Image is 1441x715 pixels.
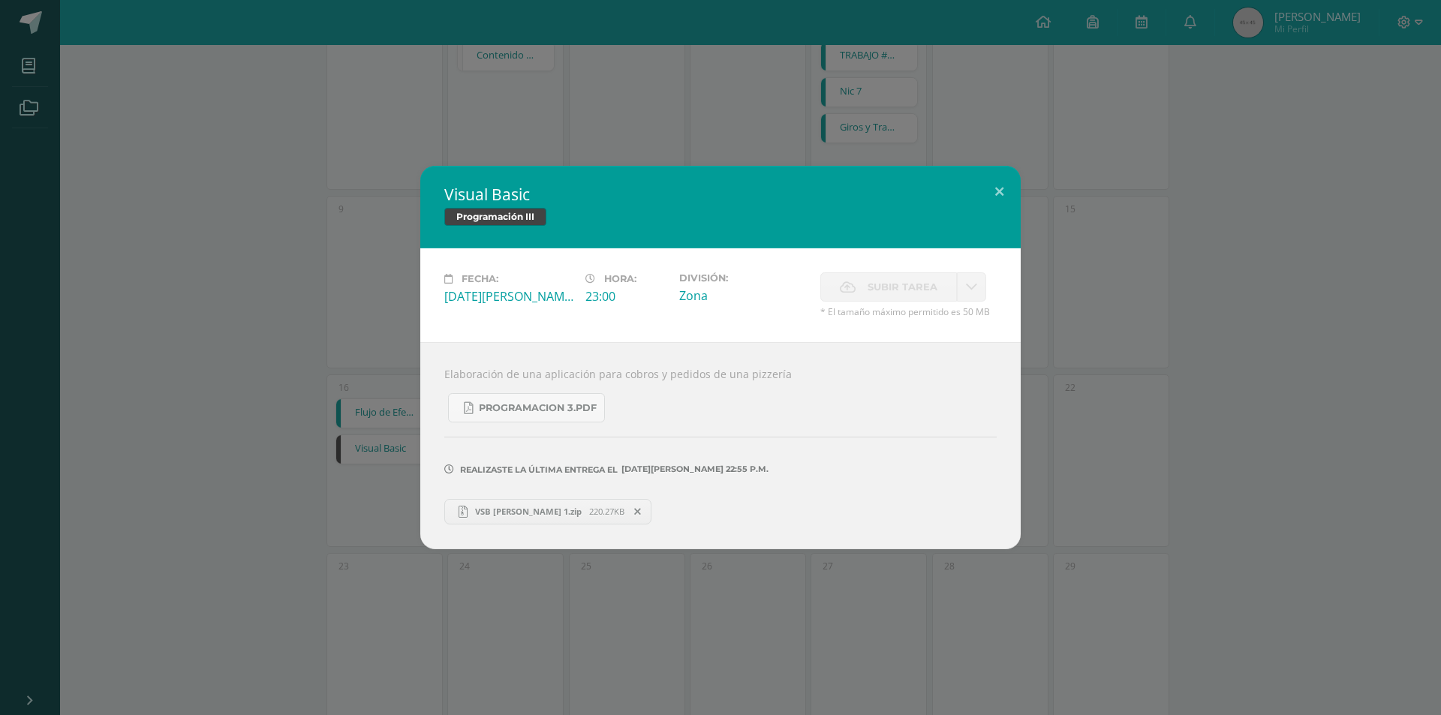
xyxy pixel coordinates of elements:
[420,342,1021,548] div: Elaboración de una aplicación para cobros y pedidos de una pizzería
[604,273,636,284] span: Hora:
[444,499,651,524] a: VSB [PERSON_NAME] 1.zip 220.27KB
[978,166,1021,217] button: Close (Esc)
[479,402,597,414] span: Programacion 3.pdf
[589,506,624,517] span: 220.27KB
[444,184,997,205] h2: Visual Basic
[625,503,651,520] span: Remover entrega
[679,272,808,284] label: División:
[868,273,937,301] span: Subir tarea
[957,272,986,302] a: La fecha de entrega ha expirado
[820,305,997,318] span: * El tamaño máximo permitido es 50 MB
[585,288,667,305] div: 23:00
[444,288,573,305] div: [DATE][PERSON_NAME]
[444,208,546,226] span: Programación III
[618,469,769,470] span: [DATE][PERSON_NAME] 22:55 p.m.
[448,393,605,422] a: Programacion 3.pdf
[820,272,957,302] label: La fecha de entrega ha expirado
[460,464,618,475] span: Realizaste la última entrega el
[679,287,808,304] div: Zona
[462,273,498,284] span: Fecha:
[468,506,589,517] span: VSB [PERSON_NAME] 1.zip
